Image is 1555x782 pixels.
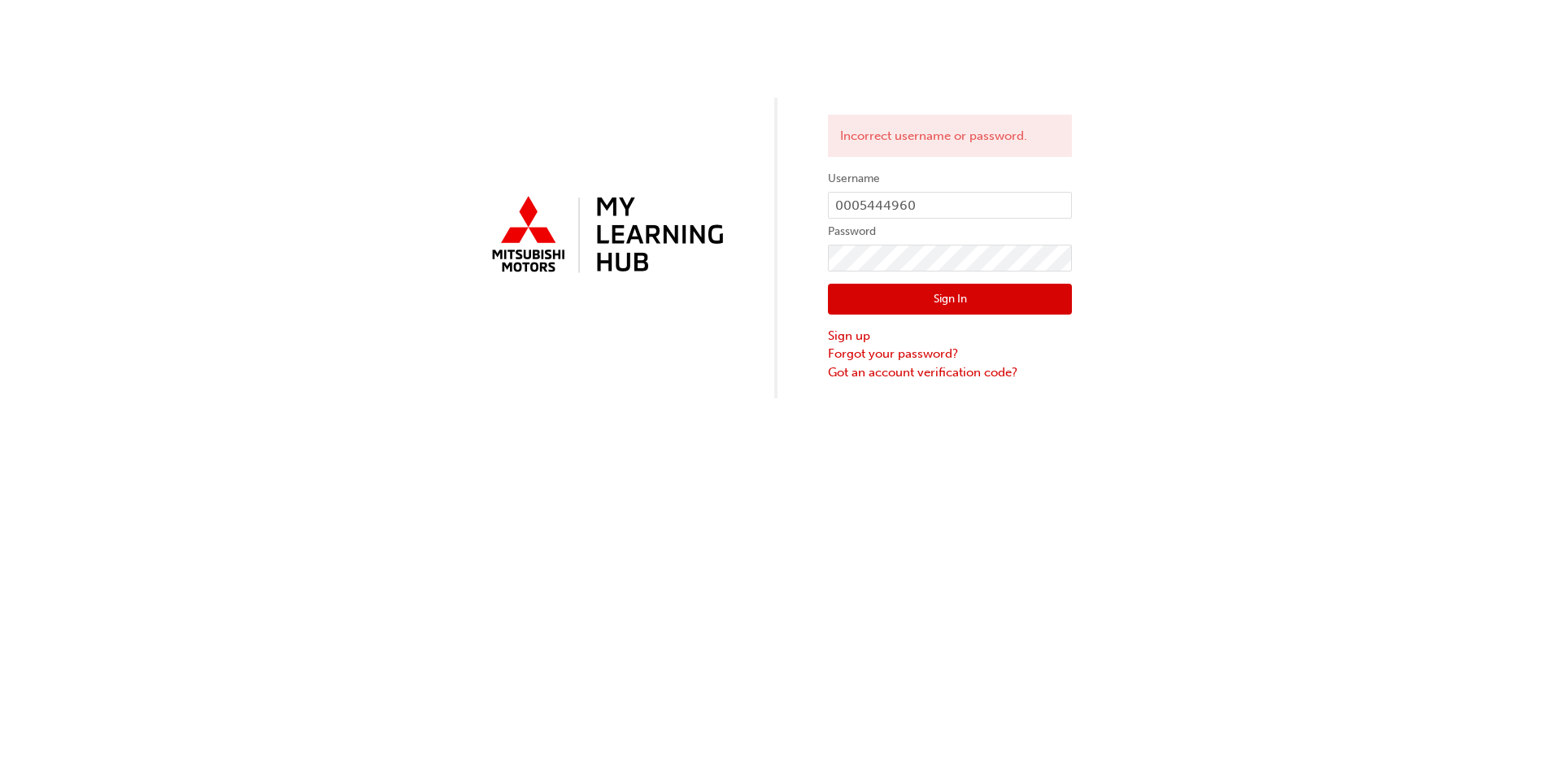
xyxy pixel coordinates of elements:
img: mmal [483,189,727,282]
label: Username [828,169,1072,189]
input: Username [828,192,1072,219]
div: Incorrect username or password. [828,115,1072,158]
a: Got an account verification code? [828,363,1072,382]
a: Sign up [828,327,1072,345]
label: Password [828,222,1072,241]
button: Sign In [828,284,1072,315]
a: Forgot your password? [828,345,1072,363]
